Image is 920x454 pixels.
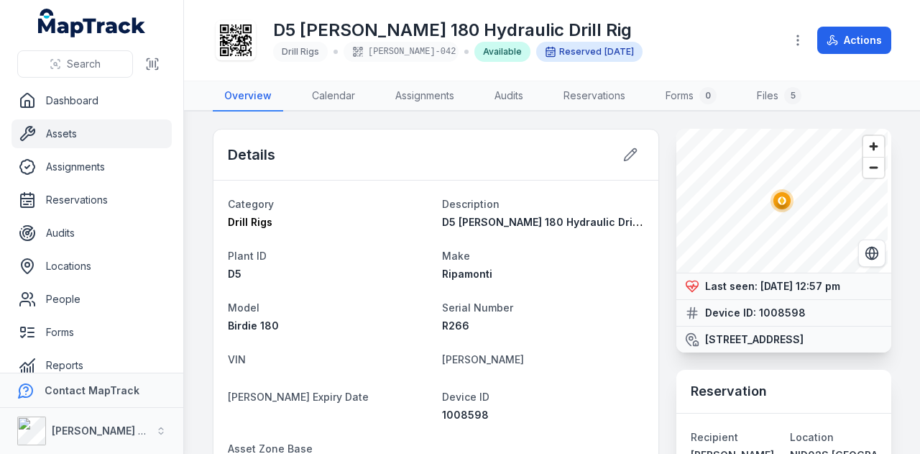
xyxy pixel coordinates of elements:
strong: Last seen: [705,279,758,294]
time: 03/09/2025, 12:57:57 pm [760,280,840,292]
span: Drill Rigs [282,46,319,57]
span: Drill Rigs [228,216,272,228]
strong: 1008598 [759,306,806,320]
span: Device ID [442,391,489,403]
h3: Reservation [691,381,767,401]
div: [PERSON_NAME]-042 [344,42,459,62]
span: Ripamonti [442,268,492,280]
button: Zoom out [863,157,884,178]
span: Make [442,250,470,262]
span: VIN [228,353,246,366]
span: 1008598 [442,409,489,421]
button: Switch to Satellite View [858,240,885,267]
span: R266 [442,319,469,332]
div: Reserved [536,42,643,62]
a: Forms [11,318,172,347]
button: Zoom in [863,136,884,157]
span: Serial Number [442,301,513,314]
strong: [STREET_ADDRESS] [705,332,804,347]
a: Files5 [745,81,813,112]
a: Locations [11,252,172,281]
span: D5 [228,268,241,280]
span: D5 [PERSON_NAME] 180 Hydraulic Drill Rig [442,216,657,228]
a: Dashboard [11,86,172,115]
a: Assignments [384,81,466,112]
div: 0 [699,87,717,104]
h2: Details [228,145,275,165]
strong: [PERSON_NAME] Group [52,425,170,437]
div: Available [474,42,530,62]
a: Calendar [300,81,367,112]
span: Plant ID [228,250,267,262]
a: Reservations [552,81,637,112]
h1: D5 [PERSON_NAME] 180 Hydraulic Drill Rig [273,19,643,42]
span: [DATE] [604,46,634,57]
span: Description [442,198,500,210]
a: Forms0 [654,81,728,112]
span: Category [228,198,274,210]
strong: Device ID: [705,306,756,320]
a: MapTrack [38,9,146,37]
button: Search [17,50,133,78]
span: Search [67,57,101,71]
button: Actions [817,27,891,54]
span: Location [790,431,834,443]
div: 5 [784,87,801,104]
canvas: Map [676,129,888,273]
a: Reports [11,351,172,380]
a: Overview [213,81,283,112]
span: [PERSON_NAME] Expiry Date [228,391,369,403]
a: Assets [11,119,172,148]
strong: Contact MapTrack [45,384,139,396]
span: [DATE] 12:57 pm [760,280,840,292]
time: 04/09/2025, 12:00:00 am [604,46,634,58]
a: People [11,285,172,314]
span: Model [228,301,259,314]
a: Audits [11,219,172,248]
span: Recipient [691,431,738,443]
span: [PERSON_NAME] [442,353,524,366]
a: Audits [483,81,535,112]
a: Assignments [11,153,172,181]
span: Birdie 180 [228,319,279,332]
a: Reservations [11,186,172,214]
